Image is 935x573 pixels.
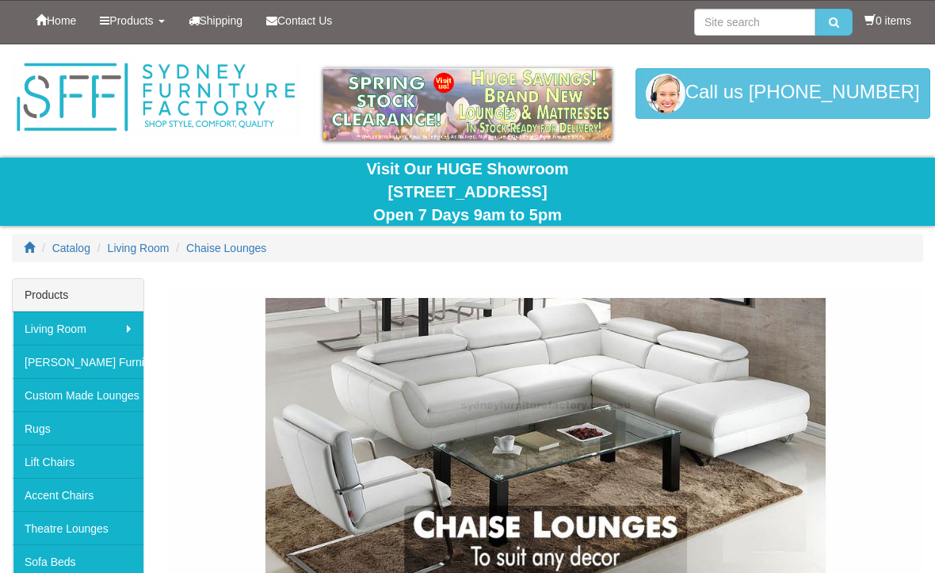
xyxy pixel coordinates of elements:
[108,242,170,254] a: Living Room
[254,1,344,40] a: Contact Us
[24,1,88,40] a: Home
[88,1,176,40] a: Products
[177,1,255,40] a: Shipping
[13,411,143,445] a: Rugs
[12,158,923,226] div: Visit Our HUGE Showroom [STREET_ADDRESS] Open 7 Days 9am to 5pm
[277,14,332,27] span: Contact Us
[13,345,143,378] a: [PERSON_NAME] Furniture
[200,14,243,27] span: Shipping
[52,242,90,254] a: Catalog
[13,445,143,478] a: Lift Chairs
[323,68,611,140] img: spring-sale.gif
[12,60,300,135] img: Sydney Furniture Factory
[186,242,266,254] a: Chaise Lounges
[13,378,143,411] a: Custom Made Lounges
[13,511,143,544] a: Theatre Lounges
[109,14,153,27] span: Products
[13,311,143,345] a: Living Room
[47,14,76,27] span: Home
[694,9,815,36] input: Site search
[864,13,911,29] li: 0 items
[13,279,143,311] div: Products
[13,478,143,511] a: Accent Chairs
